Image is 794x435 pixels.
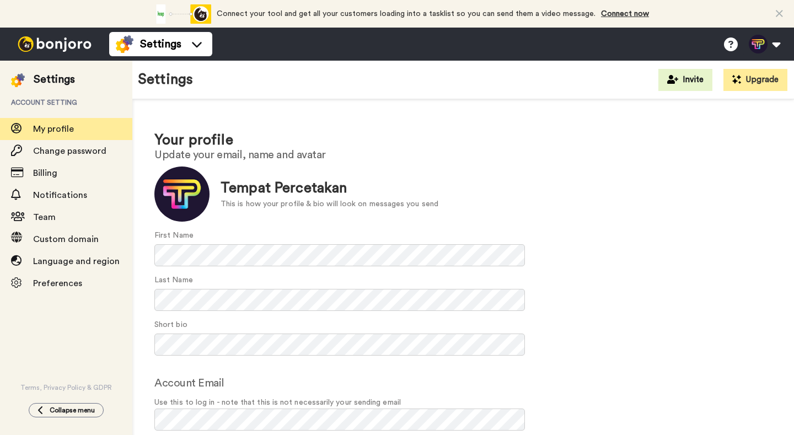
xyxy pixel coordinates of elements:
span: My profile [33,125,74,133]
span: Billing [33,169,57,178]
div: This is how your profile & bio will look on messages you send [221,198,438,210]
span: Team [33,213,56,222]
img: bj-logo-header-white.svg [13,36,96,52]
span: Change password [33,147,106,155]
span: Connect your tool and get all your customers loading into a tasklist so you can send them a video... [217,10,595,18]
img: settings-colored.svg [116,35,133,53]
button: Upgrade [723,69,787,91]
h2: Update your email, name and avatar [154,149,772,161]
span: Collapse menu [50,406,95,415]
a: Connect now [601,10,649,18]
div: Settings [34,72,75,87]
span: Settings [140,36,181,52]
h1: Settings [138,72,193,88]
h1: Your profile [154,132,772,148]
span: Use this to log in - note that this is not necessarily your sending email [154,397,772,409]
img: settings-colored.svg [11,73,25,87]
span: Language and region [33,257,120,266]
button: Collapse menu [29,403,104,417]
div: animation [151,4,211,24]
span: Preferences [33,279,82,288]
label: Short bio [154,319,187,331]
label: Last Name [154,275,193,286]
label: Account Email [154,375,224,391]
label: First Name [154,230,194,241]
div: Tempat Percetakan [221,178,438,198]
span: Custom domain [33,235,99,244]
button: Invite [658,69,712,91]
span: Notifications [33,191,87,200]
